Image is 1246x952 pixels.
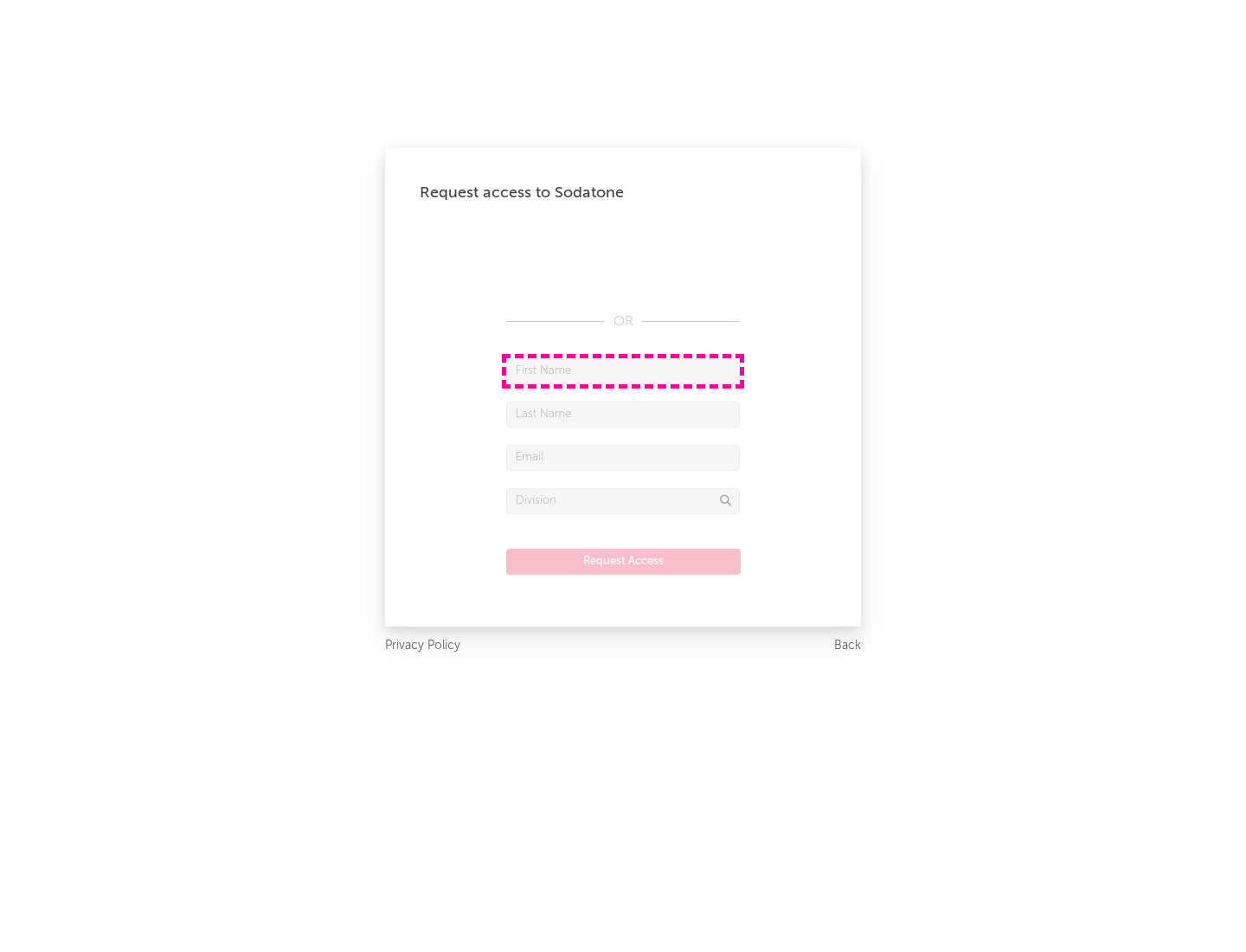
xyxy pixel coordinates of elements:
[506,358,740,384] input: First Name
[834,635,861,657] a: Back
[385,635,460,657] a: Privacy Policy
[420,183,826,203] div: Request access to Sodatone
[506,445,740,471] input: Email
[506,549,741,575] button: Request Access
[506,312,740,332] div: OR
[506,402,740,428] input: Last Name
[506,488,740,514] input: Division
